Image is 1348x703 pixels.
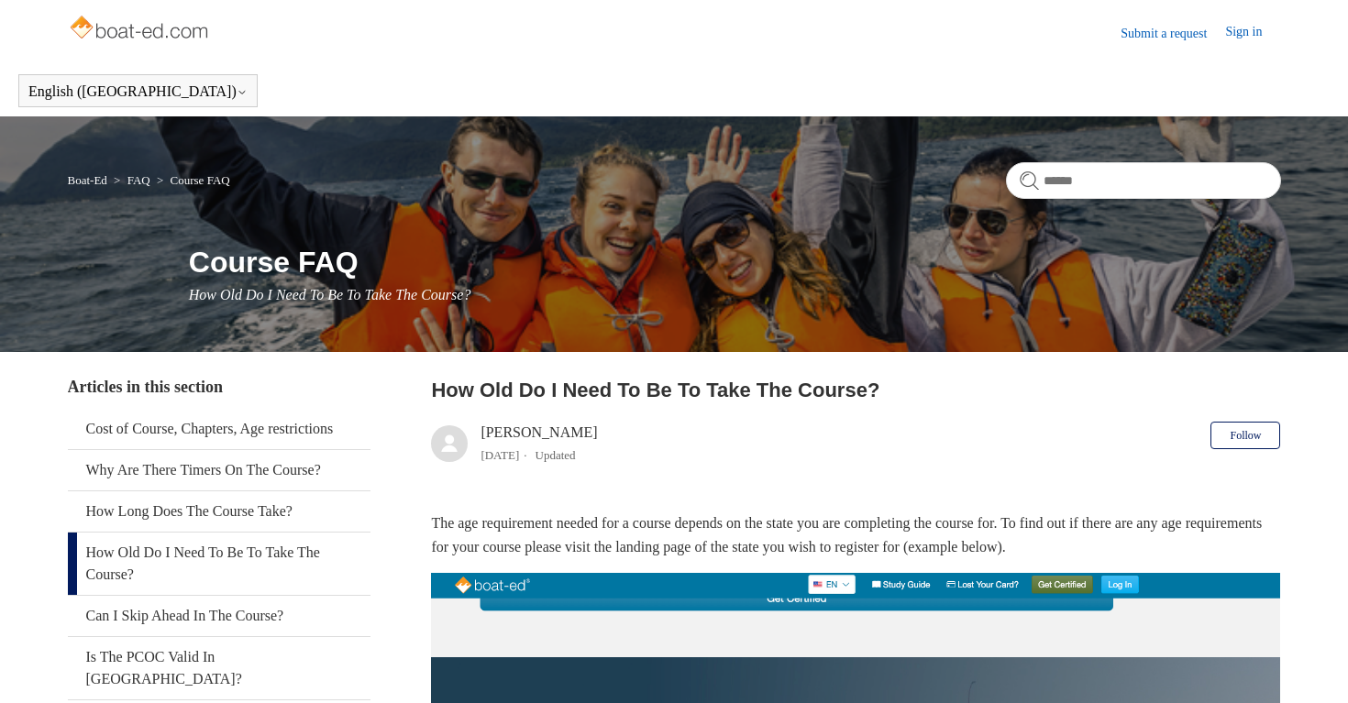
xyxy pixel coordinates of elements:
[68,491,371,532] a: How Long Does The Course Take?
[68,378,223,396] span: Articles in this section
[1121,24,1225,43] a: Submit a request
[431,375,1280,405] h2: How Old Do I Need To Be To Take The Course?
[68,173,111,187] li: Boat-Ed
[1225,22,1280,44] a: Sign in
[481,448,519,462] time: 05/14/2024, 14:09
[68,533,371,595] a: How Old Do I Need To Be To Take The Course?
[171,173,230,187] a: Course FAQ
[189,240,1281,284] h1: Course FAQ
[68,173,107,187] a: Boat-Ed
[28,83,248,100] button: English ([GEOGRAPHIC_DATA])
[68,596,371,636] a: Can I Skip Ahead In The Course?
[431,511,1280,558] p: The age requirement needed for a course depends on the state you are completing the course for. T...
[110,173,153,187] li: FAQ
[1210,422,1280,449] button: Follow Article
[68,637,371,699] a: Is The PCOC Valid In [GEOGRAPHIC_DATA]?
[1006,162,1281,199] input: Search
[536,448,576,462] li: Updated
[68,11,214,48] img: Boat-Ed Help Center home page
[68,409,371,449] a: Cost of Course, Chapters, Age restrictions
[153,173,230,187] li: Course FAQ
[68,450,371,490] a: Why Are There Timers On The Course?
[189,287,471,302] span: How Old Do I Need To Be To Take The Course?
[127,173,150,187] a: FAQ
[481,422,597,466] div: [PERSON_NAME]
